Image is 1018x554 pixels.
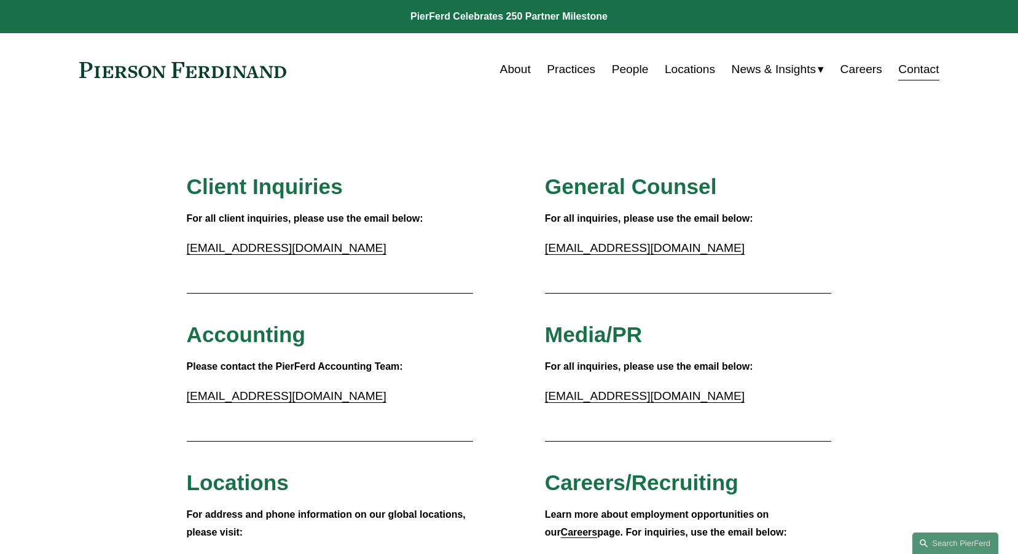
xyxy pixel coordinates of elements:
[898,58,939,81] a: Contact
[840,58,882,81] a: Careers
[500,58,531,81] a: About
[545,389,745,402] a: [EMAIL_ADDRESS][DOMAIN_NAME]
[545,241,745,254] a: [EMAIL_ADDRESS][DOMAIN_NAME]
[545,174,717,198] span: General Counsel
[561,527,598,537] a: Careers
[547,58,595,81] a: Practices
[187,509,469,537] strong: For address and phone information on our global locations, please visit:
[665,58,715,81] a: Locations
[187,322,306,346] span: Accounting
[912,533,998,554] a: Search this site
[187,361,403,372] strong: Please contact the PierFerd Accounting Team:
[187,470,289,494] span: Locations
[545,213,753,224] strong: For all inquiries, please use the email below:
[612,58,649,81] a: People
[597,527,787,537] strong: page. For inquiries, use the email below:
[545,322,642,346] span: Media/PR
[545,470,738,494] span: Careers/Recruiting
[187,174,343,198] span: Client Inquiries
[545,509,772,537] strong: Learn more about employment opportunities on our
[732,58,824,81] a: folder dropdown
[732,59,816,80] span: News & Insights
[187,241,386,254] a: [EMAIL_ADDRESS][DOMAIN_NAME]
[187,389,386,402] a: [EMAIL_ADDRESS][DOMAIN_NAME]
[545,361,753,372] strong: For all inquiries, please use the email below:
[187,213,423,224] strong: For all client inquiries, please use the email below:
